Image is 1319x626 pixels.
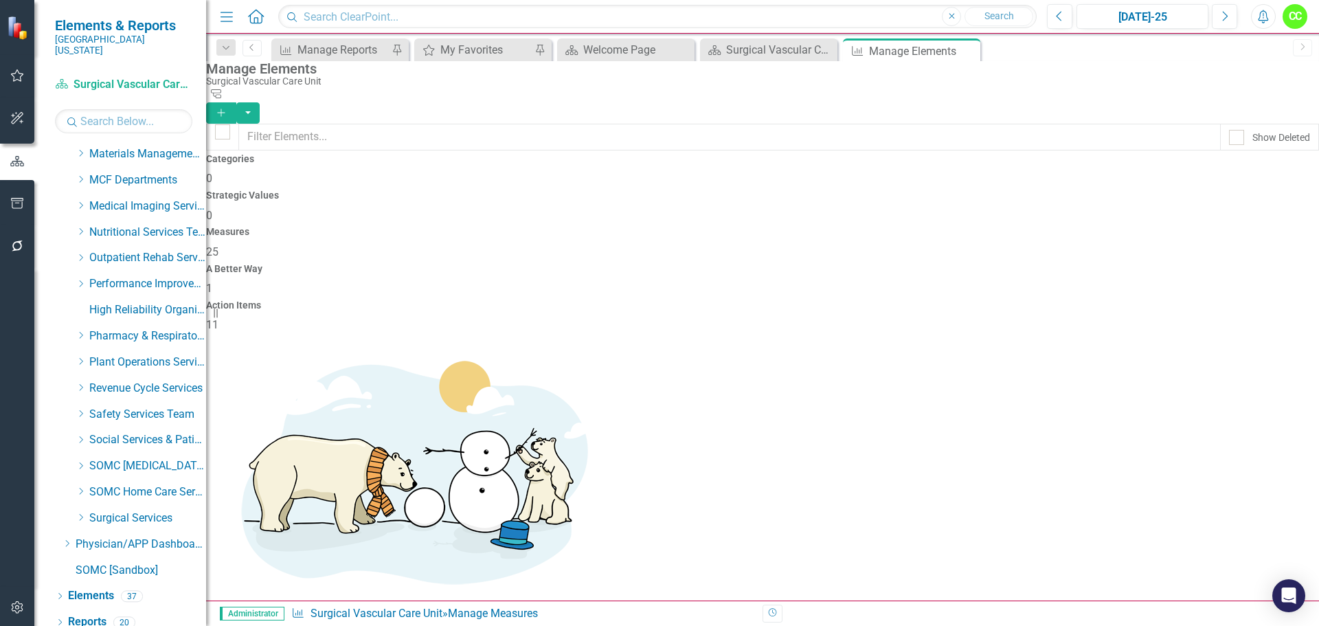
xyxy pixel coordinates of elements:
[206,61,1312,76] div: Manage Elements
[275,41,388,58] a: Manage Reports
[238,124,1221,150] input: Filter Elements...
[965,7,1033,26] button: Search
[726,41,834,58] div: Surgical Vascular Care Unit Dashboard
[89,250,206,266] a: Outpatient Rehab Services
[89,511,206,526] a: Surgical Services
[1081,9,1204,25] div: [DATE]-25
[1076,4,1208,29] button: [DATE]-25
[583,41,691,58] div: Welcome Page
[89,276,206,292] a: Performance Improvement Services
[297,41,388,58] div: Manage Reports
[89,172,206,188] a: MCF Departments
[89,407,206,423] a: Safety Services Team
[89,381,206,396] a: Revenue Cycle Services
[89,355,206,370] a: Plant Operations Services
[291,606,752,622] div: » Manage Measures
[121,590,143,602] div: 37
[55,34,192,56] small: [GEOGRAPHIC_DATA][US_STATE]
[76,563,206,579] a: SOMC [Sandbox]
[89,432,206,448] a: Social Services & Patient Relations
[55,17,192,34] span: Elements & Reports
[76,537,206,552] a: Physician/APP Dashboards
[89,458,206,474] a: SOMC [MEDICAL_DATA] & Infusion Services
[206,76,1312,87] div: Surgical Vascular Care Unit
[869,43,977,60] div: Manage Elements
[68,588,114,604] a: Elements
[7,15,31,39] img: ClearPoint Strategy
[1252,131,1310,144] div: Show Deleted
[206,264,1319,274] h4: A Better Way
[1272,579,1305,612] div: Open Intercom Messenger
[311,607,442,620] a: Surgical Vascular Care Unit
[418,41,531,58] a: My Favorites
[55,77,192,93] a: Surgical Vascular Care Unit
[440,41,531,58] div: My Favorites
[55,109,192,133] input: Search Below...
[220,607,284,621] span: Administrator
[89,484,206,500] a: SOMC Home Care Services
[206,190,1319,201] h4: Strategic Values
[703,41,834,58] a: Surgical Vascular Care Unit Dashboard
[89,225,206,241] a: Nutritional Services Team
[206,154,1319,164] h4: Categories
[89,146,206,162] a: Materials Management Services
[89,199,206,214] a: Medical Imaging Services
[89,328,206,344] a: Pharmacy & Respiratory
[561,41,691,58] a: Welcome Page
[278,5,1037,29] input: Search ClearPoint...
[206,333,618,608] img: Getting started
[206,300,1319,311] h4: Action Items
[1283,4,1307,29] button: CC
[984,10,1014,21] span: Search
[206,227,1319,237] h4: Measures
[89,302,206,318] a: High Reliability Organization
